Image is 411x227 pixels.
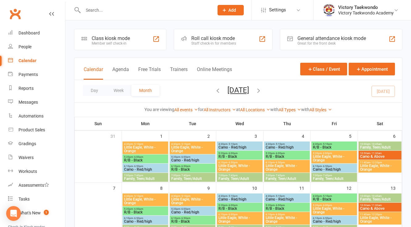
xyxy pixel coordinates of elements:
[370,195,382,197] span: - 10:45am
[92,41,130,46] div: Member self check-in
[227,152,238,155] span: - 6:00pm
[227,174,238,177] span: - 7:45pm
[360,204,400,207] span: 10:50am
[218,164,261,171] span: Little Eagle, White - Orange
[265,177,309,181] span: Family, Teen/Adult
[198,107,204,112] strong: for
[124,156,167,158] span: 5:20pm
[124,158,167,162] span: R/B - Black
[8,26,65,40] a: Dashboard
[133,165,143,168] span: - 6:50pm
[322,174,332,177] span: - 7:45pm
[275,174,285,177] span: - 7:45pm
[180,174,190,177] span: - 7:45pm
[270,107,279,112] strong: with
[169,117,216,130] th: Tue
[124,174,167,177] span: 7:00pm
[240,107,270,112] a: All Locations
[8,137,65,151] a: Gradings
[44,210,49,215] span: 1
[124,165,167,168] span: 6:10pm
[360,155,400,158] span: Camo & Above
[313,165,356,168] span: 6:10pm
[360,145,400,149] span: Family, Teen/Adult
[8,95,65,109] a: Messages
[309,107,332,112] a: All Styles
[322,195,332,197] span: - 5:10pm
[204,107,236,112] a: All Instructors
[279,107,301,112] a: All Types
[323,4,335,16] img: thumb_image1542833429.png
[171,156,214,158] span: 5:20pm
[360,197,400,201] span: Family, Teen/Adult
[133,208,143,210] span: - 6:00pm
[75,117,122,130] th: Sun
[171,143,214,145] span: 4:30pm
[8,82,65,95] a: Reports
[124,177,167,181] span: Family, Teen/Adult
[227,195,238,197] span: - 5:10pm
[313,195,356,197] span: 4:30pm
[218,204,261,207] span: 5:20pm
[313,197,356,201] span: R/B - Black
[124,145,167,153] span: Little Eagle, White - Orange
[19,58,36,63] div: Calendar
[227,161,238,164] span: - 6:50pm
[313,168,356,171] span: Camo - Red/high
[171,177,214,181] span: Family, Teen/Adult
[19,183,49,188] div: Assessments
[322,204,332,207] span: - 6:00pm
[112,66,129,80] button: Agenda
[265,145,309,149] span: Camo - Red/high
[275,213,285,216] span: - 6:50pm
[265,143,309,145] span: 4:30pm
[180,217,190,220] span: - 6:50pm
[265,213,309,216] span: 6:10pm
[19,197,30,201] div: Tasks
[313,204,356,207] span: 5:20pm
[19,100,38,105] div: Messages
[171,197,214,205] span: Little Eagle, White - Orange
[170,66,188,80] button: Trainers
[124,217,167,220] span: 6:10pm
[6,206,21,221] div: Open Intercom Messenger
[393,131,402,141] div: 6
[370,204,382,207] span: - 11:30am
[7,6,23,22] a: Clubworx
[313,152,356,155] span: 5:20pm
[171,158,214,162] span: Camo - Red/high
[269,3,286,17] span: Settings
[227,213,238,216] span: - 6:50pm
[19,155,34,160] div: Waivers
[297,41,366,46] div: Great for the front desk
[8,151,65,165] a: Waivers
[370,213,382,216] span: - 12:20pm
[19,210,41,215] div: What's New
[19,44,31,49] div: People
[322,143,332,145] span: - 5:10pm
[313,143,356,145] span: 4:30pm
[19,169,37,174] div: Workouts
[275,195,285,197] span: - 5:10pm
[227,86,249,94] button: [DATE]
[218,216,261,223] span: Little Eagle, White - Orange
[218,152,261,155] span: 5:20pm
[191,35,236,41] div: Roll call kiosk mode
[360,213,400,216] span: 11:40am
[133,195,143,197] span: - 5:10pm
[180,208,190,210] span: - 6:00pm
[207,183,216,193] div: 9
[360,164,400,171] span: Little Eagle, White - Orange
[160,183,169,193] div: 8
[264,117,311,130] th: Thu
[133,217,143,220] span: - 6:50pm
[313,155,356,162] span: Little Eagle, White - Orange
[19,86,34,91] div: Reports
[124,208,167,210] span: 5:20pm
[322,165,332,168] span: - 6:50pm
[302,131,310,141] div: 4
[207,131,216,141] div: 2
[171,220,214,223] span: R/B - Black
[275,152,285,155] span: - 6:00pm
[133,143,143,145] span: - 5:10pm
